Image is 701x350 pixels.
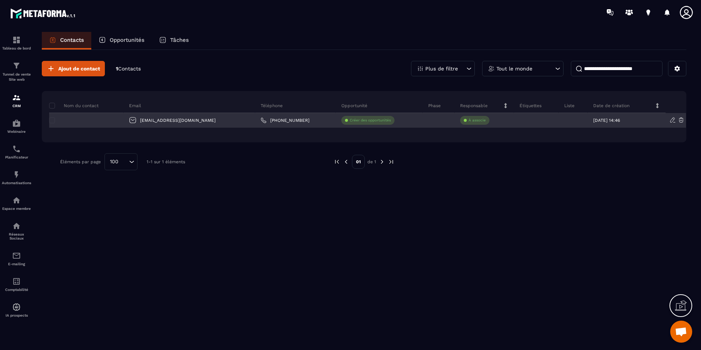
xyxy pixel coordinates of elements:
p: Opportunités [110,37,144,43]
p: Responsable [460,103,488,109]
p: Email [129,103,141,109]
img: scheduler [12,145,21,153]
img: automations [12,119,21,128]
p: Téléphone [261,103,283,109]
p: Comptabilité [2,288,31,292]
p: Tunnel de vente Site web [2,72,31,82]
img: automations [12,303,21,311]
a: accountantaccountantComptabilité [2,271,31,297]
a: Contacts [42,32,91,50]
a: automationsautomationsWebinaire [2,113,31,139]
p: Contacts [60,37,84,43]
p: CRM [2,104,31,108]
a: automationsautomationsEspace membre [2,190,31,216]
p: 1-1 sur 1 éléments [147,159,185,164]
p: Date de création [593,103,630,109]
p: Tout le monde [496,66,532,71]
p: Opportunité [341,103,367,109]
p: Automatisations [2,181,31,185]
p: Liste [564,103,575,109]
img: email [12,251,21,260]
div: Search for option [104,153,137,170]
p: IA prospects [2,313,31,317]
span: 100 [107,158,121,166]
img: next [379,158,385,165]
p: de 1 [367,159,376,165]
img: next [388,158,394,165]
p: Phase [428,103,441,109]
p: 1 [116,65,141,72]
img: formation [12,61,21,70]
a: social-networksocial-networkRéseaux Sociaux [2,216,31,246]
p: Espace membre [2,207,31,211]
img: automations [12,170,21,179]
p: Webinaire [2,130,31,134]
img: accountant [12,277,21,286]
a: automationsautomationsAutomatisations [2,165,31,190]
a: emailemailE-mailing [2,246,31,271]
span: Ajout de contact [58,65,100,72]
img: prev [334,158,340,165]
span: Contacts [118,66,141,72]
p: [DATE] 14:46 [593,118,620,123]
a: Ouvrir le chat [670,321,692,343]
a: [PHONE_NUMBER] [261,117,309,123]
p: E-mailing [2,262,31,266]
a: formationformationTableau de bord [2,30,31,56]
p: Étiquettes [520,103,542,109]
p: Tableau de bord [2,46,31,50]
img: prev [343,158,349,165]
p: Tâches [170,37,189,43]
button: Ajout de contact [42,61,105,76]
img: logo [10,7,76,20]
p: Planificateur [2,155,31,159]
img: social-network [12,222,21,230]
a: schedulerschedulerPlanificateur [2,139,31,165]
p: À associe [469,118,486,123]
a: formationformationCRM [2,88,31,113]
p: Éléments par page [60,159,101,164]
input: Search for option [121,158,127,166]
a: Opportunités [91,32,152,50]
a: formationformationTunnel de vente Site web [2,56,31,88]
img: automations [12,196,21,205]
img: formation [12,36,21,44]
p: Plus de filtre [425,66,458,71]
p: Nom du contact [49,103,99,109]
a: Tâches [152,32,196,50]
img: formation [12,93,21,102]
p: Réseaux Sociaux [2,232,31,240]
p: Créer des opportunités [350,118,391,123]
p: 01 [352,155,365,169]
